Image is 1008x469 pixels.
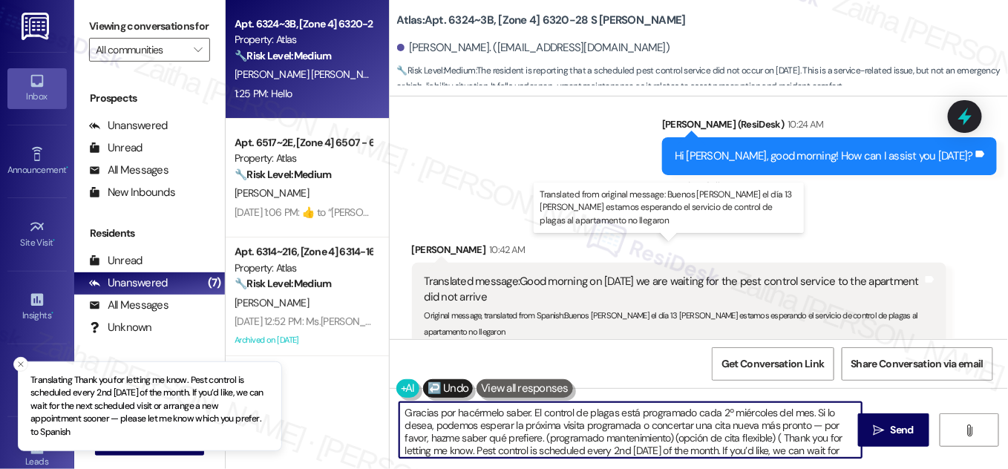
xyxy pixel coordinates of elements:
strong: 🔧 Risk Level: Medium [235,277,331,290]
strong: 🔧 Risk Level: Medium [235,168,331,181]
div: Archived on [DATE] [233,331,373,350]
input: All communities [96,38,186,62]
strong: 🔧 Risk Level: Medium [235,49,331,62]
div: Prospects [74,91,225,106]
span: • [53,235,56,246]
span: [PERSON_NAME] [235,186,309,200]
span: [PERSON_NAME] [235,296,309,309]
div: Apt. 6324~3B, [Zone 4] 6320-28 S [PERSON_NAME] [235,16,372,32]
div: (7) [204,272,225,295]
label: Viewing conversations for [89,15,210,38]
a: Buildings [7,360,67,400]
div: [PERSON_NAME] (ResiDesk) [662,117,997,137]
div: New Inbounds [89,185,175,200]
i:  [874,424,885,436]
p: Translated from original message: Buenos [PERSON_NAME] el día 13 [PERSON_NAME] estamos esperando ... [540,188,798,226]
div: All Messages [89,298,168,313]
button: Get Conversation Link [712,347,834,381]
div: Unknown [89,320,152,335]
div: Unread [89,140,143,156]
div: 1:25 PM: Hello [235,87,292,100]
div: Unanswered [89,118,168,134]
a: Insights • [7,287,67,327]
div: [PERSON_NAME] [412,242,946,263]
span: • [66,163,68,173]
strong: 🔧 Risk Level: Medium [397,65,476,76]
div: Hi [PERSON_NAME], good morning! How can I assist you [DATE]? [675,148,973,164]
span: Share Conversation via email [851,356,984,372]
div: Apt. 6314~216, [Zone 4] 6314-16 S. [GEOGRAPHIC_DATA] [235,244,372,260]
div: Tagged as: [662,175,997,197]
button: Send [858,413,930,447]
a: Site Visit • [7,214,67,255]
div: [DATE] 12:52 PM: Ms.[PERSON_NAME]..thanks 👍 [235,315,442,328]
div: All Messages [89,163,168,178]
button: Close toast [13,357,28,372]
div: Translated message: Good morning on [DATE] we are waiting for the pest control service to the apa... [425,274,923,306]
div: Property: Atlas [235,151,372,166]
div: 10:24 AM [784,117,824,132]
img: ResiDesk Logo [22,13,52,40]
div: Residents [74,226,225,241]
div: Property: Atlas [235,260,372,276]
span: Get Conversation Link [721,356,824,372]
i:  [963,424,975,436]
sub: Original message, translated from Spanish : Buenos [PERSON_NAME] el día 13 [PERSON_NAME] estamos ... [425,310,918,336]
span: Send [891,422,914,438]
a: Inbox [7,68,67,108]
b: Atlas: Apt. 6324~3B, [Zone 4] 6320-28 S [PERSON_NAME] [397,13,686,28]
span: • [51,308,53,318]
div: Property: Atlas [235,32,372,47]
div: 10:42 AM [485,242,526,258]
span: : The resident is reporting that a scheduled pest control service did not occur on [DATE]. This i... [397,63,1008,95]
div: Unanswered [89,275,168,291]
div: Apt. 6517~2E, [Zone 4] 6507 - 6519 S [US_STATE] [235,135,372,151]
textarea: Gracias por hacérmelo saber. El control de plagas está programado cada 2º miércoles del mes. Si l... [399,402,862,458]
span: [PERSON_NAME] [PERSON_NAME] [235,68,385,81]
div: [PERSON_NAME]. ([EMAIL_ADDRESS][DOMAIN_NAME]) [397,40,670,56]
span: Call request [705,180,752,192]
i:  [194,44,202,56]
div: Unread [89,253,143,269]
button: Share Conversation via email [842,347,993,381]
p: Translating Thank you for letting me know. Pest control is scheduled every 2nd [DATE] of the mont... [30,374,269,439]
